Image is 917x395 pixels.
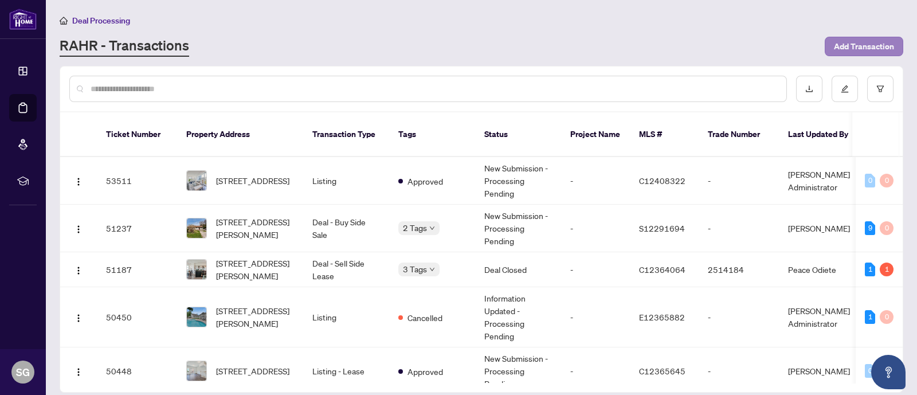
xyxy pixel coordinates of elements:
[639,223,685,233] span: S12291694
[561,205,630,252] td: -
[97,205,177,252] td: 51237
[16,364,30,380] span: SG
[639,366,685,376] span: C12365645
[60,17,68,25] span: home
[74,225,83,234] img: Logo
[74,367,83,377] img: Logo
[97,157,177,205] td: 53511
[407,175,443,187] span: Approved
[475,157,561,205] td: New Submission - Processing Pending
[97,252,177,287] td: 51187
[475,347,561,395] td: New Submission - Processing Pending
[303,205,389,252] td: Deal - Buy Side Sale
[303,112,389,157] th: Transaction Type
[60,36,189,57] a: RAHR - Transactions
[216,304,294,330] span: [STREET_ADDRESS][PERSON_NAME]
[187,218,206,238] img: thumbnail-img
[69,308,88,326] button: Logo
[779,347,865,395] td: [PERSON_NAME]
[630,112,699,157] th: MLS #
[699,252,779,287] td: 2514184
[699,112,779,157] th: Trade Number
[805,85,813,93] span: download
[9,9,37,30] img: logo
[880,310,894,324] div: 0
[74,177,83,186] img: Logo
[834,37,894,56] span: Add Transaction
[303,157,389,205] td: Listing
[429,225,435,231] span: down
[639,312,685,322] span: E12365882
[779,157,865,205] td: [PERSON_NAME] Administrator
[403,221,427,234] span: 2 Tags
[97,287,177,347] td: 50450
[407,311,442,324] span: Cancelled
[97,347,177,395] td: 50448
[69,260,88,279] button: Logo
[865,364,875,378] div: 0
[699,287,779,347] td: -
[561,252,630,287] td: -
[880,221,894,235] div: 0
[699,157,779,205] td: -
[880,263,894,276] div: 1
[74,266,83,275] img: Logo
[796,76,822,102] button: download
[871,355,906,389] button: Open asap
[639,175,685,186] span: C12408322
[74,314,83,323] img: Logo
[69,171,88,190] button: Logo
[825,37,903,56] button: Add Transaction
[561,112,630,157] th: Project Name
[97,112,177,157] th: Ticket Number
[303,287,389,347] td: Listing
[177,112,303,157] th: Property Address
[216,257,294,282] span: [STREET_ADDRESS][PERSON_NAME]
[69,219,88,237] button: Logo
[475,205,561,252] td: New Submission - Processing Pending
[865,310,875,324] div: 1
[865,263,875,276] div: 1
[880,174,894,187] div: 0
[216,365,289,377] span: [STREET_ADDRESS]
[832,76,858,102] button: edit
[389,112,475,157] th: Tags
[779,252,865,287] td: Peace Odiete
[561,157,630,205] td: -
[216,216,294,241] span: [STREET_ADDRESS][PERSON_NAME]
[865,221,875,235] div: 9
[216,174,289,187] span: [STREET_ADDRESS]
[187,171,206,190] img: thumbnail-img
[69,362,88,380] button: Logo
[699,205,779,252] td: -
[779,205,865,252] td: [PERSON_NAME]
[407,365,443,378] span: Approved
[72,15,130,26] span: Deal Processing
[639,264,685,275] span: C12364064
[403,263,427,276] span: 3 Tags
[475,112,561,157] th: Status
[779,287,865,347] td: [PERSON_NAME] Administrator
[303,252,389,287] td: Deal - Sell Side Lease
[429,267,435,272] span: down
[303,347,389,395] td: Listing - Lease
[867,76,894,102] button: filter
[187,361,206,381] img: thumbnail-img
[475,252,561,287] td: Deal Closed
[187,260,206,279] img: thumbnail-img
[475,287,561,347] td: Information Updated - Processing Pending
[865,174,875,187] div: 0
[876,85,884,93] span: filter
[561,347,630,395] td: -
[699,347,779,395] td: -
[187,307,206,327] img: thumbnail-img
[561,287,630,347] td: -
[779,112,865,157] th: Last Updated By
[841,85,849,93] span: edit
